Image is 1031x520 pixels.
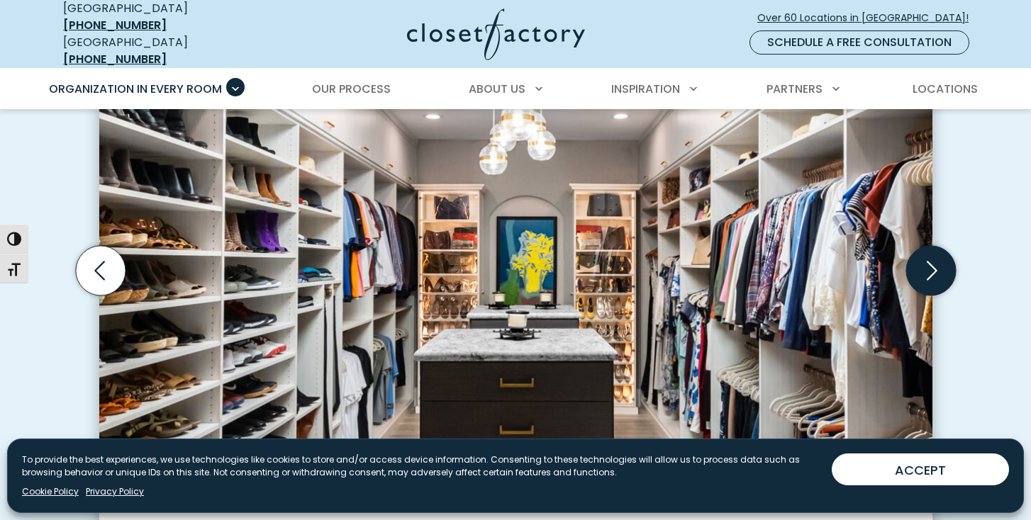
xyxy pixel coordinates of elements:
[757,11,980,26] span: Over 60 Locations in [GEOGRAPHIC_DATA]!
[312,81,391,97] span: Our Process
[99,34,932,468] img: Walk-in with dual islands, extensive hanging and shoe space, and accent-lit shelves highlighting ...
[832,453,1009,485] button: ACCEPT
[913,81,978,97] span: Locations
[22,485,79,498] a: Cookie Policy
[63,51,167,67] a: [PHONE_NUMBER]
[407,9,585,60] img: Closet Factory Logo
[63,34,269,68] div: [GEOGRAPHIC_DATA]
[49,81,222,97] span: Organization in Every Room
[22,453,820,479] p: To provide the best experiences, we use technologies like cookies to store and/or access device i...
[469,81,525,97] span: About Us
[757,6,981,30] a: Over 60 Locations in [GEOGRAPHIC_DATA]!
[901,240,962,301] button: Next slide
[749,30,969,55] a: Schedule a Free Consultation
[86,485,144,498] a: Privacy Policy
[611,81,680,97] span: Inspiration
[39,69,992,109] nav: Primary Menu
[63,17,167,33] a: [PHONE_NUMBER]
[767,81,823,97] span: Partners
[70,240,131,301] button: Previous slide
